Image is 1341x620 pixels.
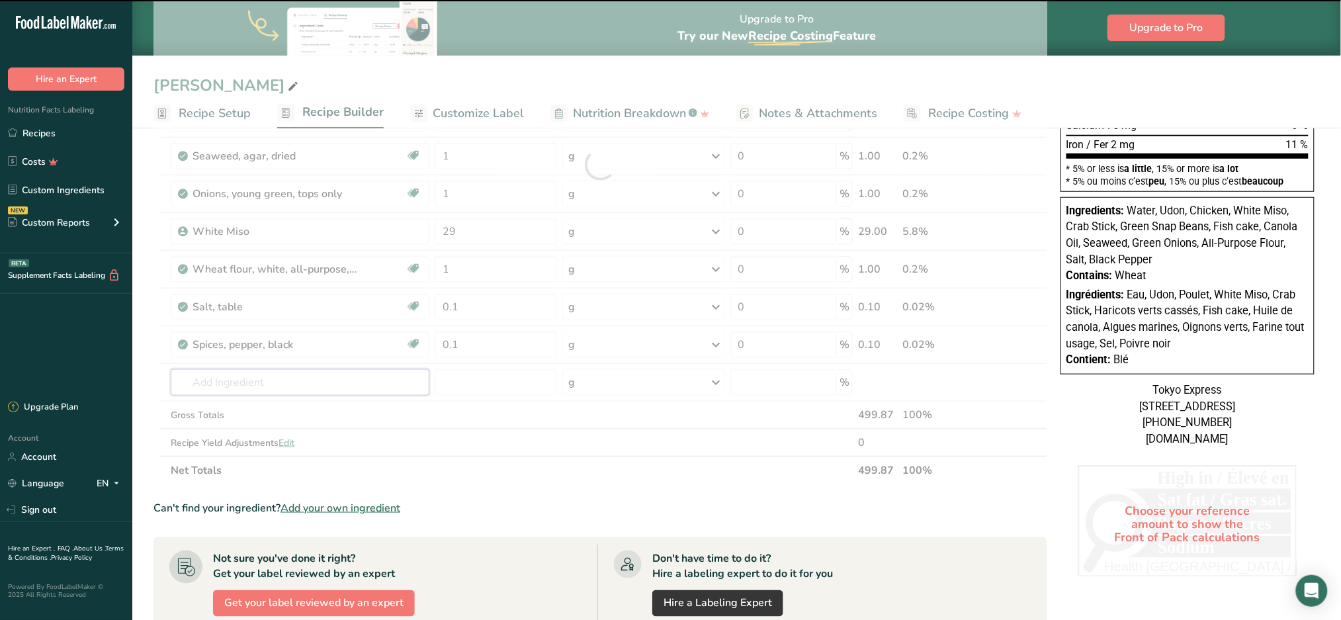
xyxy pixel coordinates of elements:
[1149,176,1165,187] span: peu
[9,259,29,267] div: BETA
[1066,138,1084,151] span: Iron
[8,401,78,414] div: Upgrade Plan
[97,476,124,492] div: EN
[58,544,73,553] a: FAQ .
[1066,204,1125,217] span: Ingredients:
[1107,119,1137,132] span: 75 mg
[1066,353,1111,366] span: Contient:
[1296,575,1328,607] div: Open Intercom Messenger
[1066,288,1125,301] span: Ingrédients:
[51,553,92,562] a: Privacy Policy
[153,500,1047,516] div: Can't find your ingredient?
[1066,177,1309,186] div: * 5% ou moins c’est , 15% ou plus c’est
[8,206,28,214] div: NEW
[1111,138,1135,151] span: 2 mg
[8,67,124,91] button: Hire an Expert
[281,500,400,516] span: Add your own ingredient
[1114,353,1129,366] span: Blé
[1060,382,1315,447] div: Tokyo Express [STREET_ADDRESS] [PHONE_NUMBER] [DOMAIN_NAME]
[73,544,105,553] a: About Us .
[8,583,124,599] div: Powered By FoodLabelMaker © 2025 All Rights Reserved
[213,551,395,582] div: Not sure you've done it right? Get your label reviewed by an expert
[1115,269,1146,282] span: Wheat
[1242,176,1284,187] span: beaucoup
[1066,269,1113,282] span: Contains:
[1066,204,1298,266] span: Water, Udon, Chicken, White Miso, Crab Stick, Green Snap Beans, Fish cake, Canola Oil, Seaweed, G...
[1066,119,1105,132] span: Calcium
[213,590,415,617] button: Get your label reviewed by an expert
[1078,466,1297,582] div: Choose your reference amount to show the Front of Pack calculations
[1129,20,1203,36] span: Upgrade to Pro
[1292,119,1309,132] span: 6 %
[652,590,783,617] a: Hire a Labeling Expert
[1286,138,1309,151] span: 11 %
[1220,163,1239,174] span: a lot
[1066,159,1309,186] section: * 5% or less is , 15% or more is
[8,216,90,230] div: Custom Reports
[8,544,124,562] a: Terms & Conditions .
[1066,288,1305,350] span: Eau, Udon, Poulet, White Miso, Crab Stick, Haricots verts cassés, Fish cake, Huile de canola, Alg...
[8,472,64,495] a: Language
[8,544,55,553] a: Hire an Expert .
[1107,15,1225,41] button: Upgrade to Pro
[224,596,404,611] span: Get your label reviewed by an expert
[1125,163,1152,174] span: a little
[1087,138,1109,151] span: / Fer
[652,551,833,582] div: Don't have time to do it? Hire a labeling expert to do it for you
